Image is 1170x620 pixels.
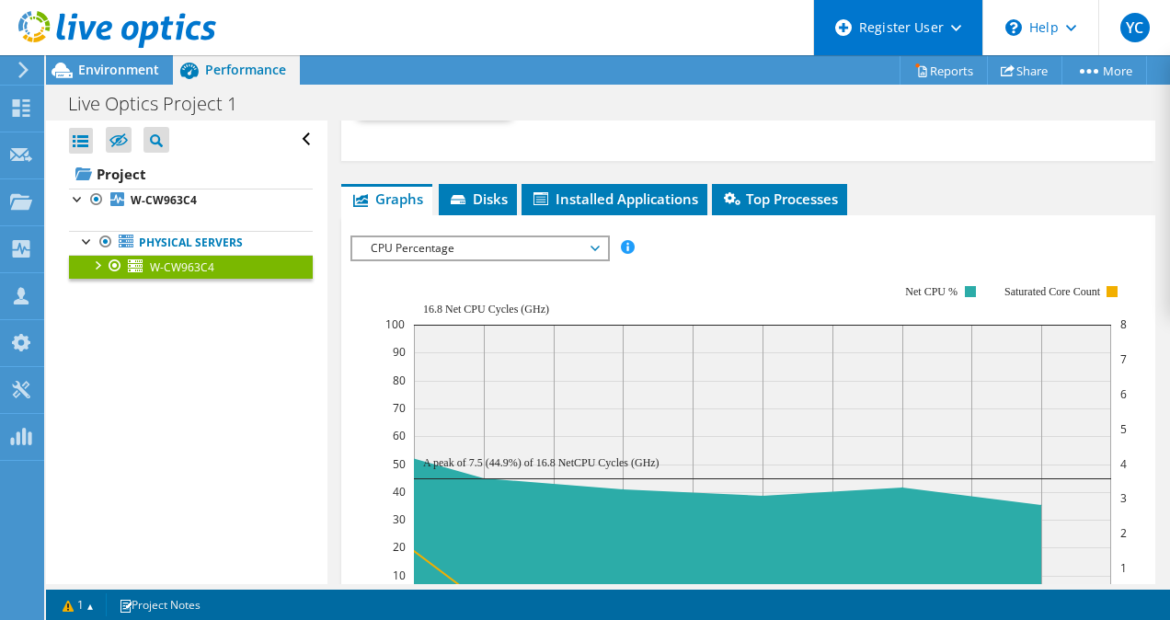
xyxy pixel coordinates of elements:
[393,428,406,443] text: 60
[531,189,698,208] span: Installed Applications
[721,189,838,208] span: Top Processes
[69,231,313,255] a: Physical Servers
[1120,490,1127,506] text: 3
[423,456,660,469] text: A peak of 7.5 (44.9%) of 16.8 NetCPU Cycles (GHz)
[60,94,266,114] h1: Live Optics Project 1
[1120,421,1127,437] text: 5
[900,56,988,85] a: Reports
[50,593,107,616] a: 1
[393,539,406,555] text: 20
[69,159,313,189] a: Project
[1120,316,1127,332] text: 8
[205,61,286,78] span: Performance
[905,285,958,298] text: Net CPU %
[150,259,214,275] span: W-CW963C4
[987,56,1062,85] a: Share
[393,400,406,416] text: 70
[448,189,508,208] span: Disks
[393,568,406,583] text: 10
[106,593,213,616] a: Project Notes
[393,456,406,472] text: 50
[350,189,423,208] span: Graphs
[69,255,313,279] a: W-CW963C4
[1120,386,1127,402] text: 6
[1061,56,1147,85] a: More
[1120,13,1150,42] span: YC
[361,237,598,259] span: CPU Percentage
[393,373,406,388] text: 80
[78,61,159,78] span: Environment
[1120,525,1127,541] text: 2
[1004,285,1101,298] text: Saturated Core Count
[1120,560,1127,576] text: 1
[393,344,406,360] text: 90
[131,192,197,208] b: W-CW963C4
[393,484,406,499] text: 40
[1005,19,1022,36] svg: \n
[385,316,405,332] text: 100
[1120,351,1127,367] text: 7
[1120,456,1127,472] text: 4
[69,189,313,212] a: W-CW963C4
[423,303,549,316] text: 16.8 Net CPU Cycles (GHz)
[393,511,406,527] text: 30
